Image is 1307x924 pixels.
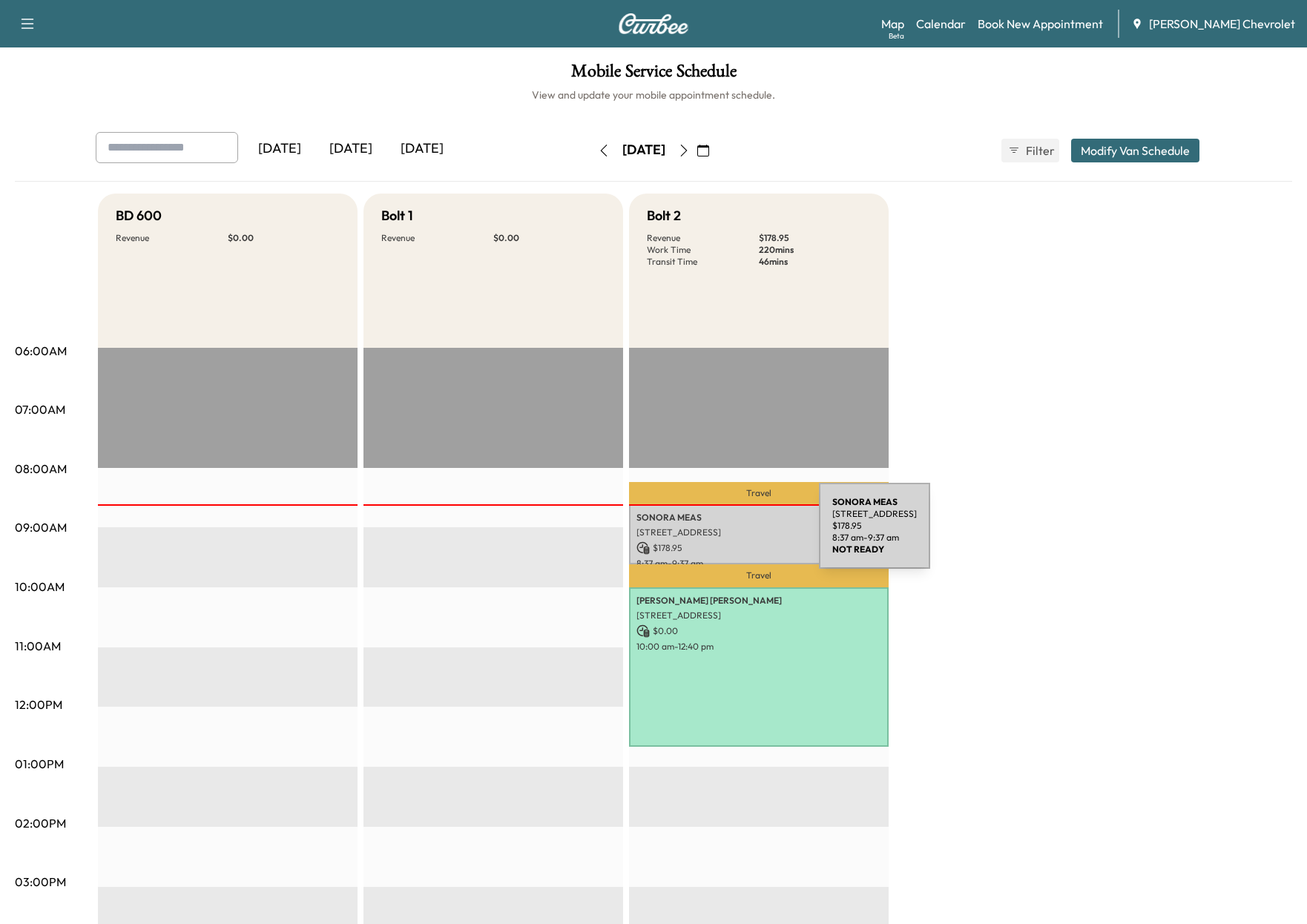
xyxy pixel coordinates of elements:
p: 46 mins [759,256,871,268]
p: 02:00PM [15,814,66,832]
p: Revenue [647,232,759,244]
p: 07:00AM [15,400,65,418]
p: 09:00AM [15,518,67,536]
p: $ 178.95 [832,520,917,532]
p: [STREET_ADDRESS] [636,610,881,621]
span: Filter [1026,142,1053,159]
p: Travel [629,564,889,587]
h1: Mobile Service Schedule [15,62,1292,88]
p: 08:00AM [15,460,67,478]
p: $ 0.00 [636,624,881,638]
p: [STREET_ADDRESS] [832,508,917,520]
img: Curbee Logo [618,13,689,34]
p: Revenue [116,232,228,244]
p: 8:37 am - 9:37 am [636,558,881,570]
div: Beta [889,30,904,42]
p: [STREET_ADDRESS] [636,527,881,538]
p: Work Time [647,244,759,256]
p: Revenue [381,232,493,244]
p: Travel [629,482,889,504]
p: 220 mins [759,244,871,256]
a: Book New Appointment [978,15,1103,33]
p: $ 0.00 [228,232,340,244]
h5: BD 600 [116,205,162,226]
p: 03:00PM [15,873,66,891]
a: Calendar [916,15,966,33]
h6: View and update your mobile appointment schedule. [15,88,1292,102]
p: [PERSON_NAME] [PERSON_NAME] [636,595,881,607]
p: $ 178.95 [759,232,871,244]
p: 8:37 am - 9:37 am [832,532,917,544]
div: [DATE] [386,132,458,166]
p: 12:00PM [15,696,62,713]
a: MapBeta [881,15,904,33]
h5: Bolt 2 [647,205,681,226]
button: Modify Van Schedule [1071,139,1199,162]
div: [DATE] [315,132,386,166]
b: SONORA MEAS [832,496,898,507]
b: NOT READY [832,544,884,555]
p: 06:00AM [15,342,67,360]
p: 10:00AM [15,578,65,595]
p: $ 0.00 [493,232,605,244]
p: SONORA MEAS [636,512,881,524]
button: Filter [1001,139,1059,162]
p: Transit Time [647,256,759,268]
span: [PERSON_NAME] Chevrolet [1149,15,1295,33]
p: $ 178.95 [636,541,881,555]
h5: Bolt 1 [381,205,413,226]
div: [DATE] [244,132,315,166]
p: 01:00PM [15,755,64,773]
p: 11:00AM [15,637,61,655]
div: [DATE] [622,141,665,159]
p: 10:00 am - 12:40 pm [636,641,881,653]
